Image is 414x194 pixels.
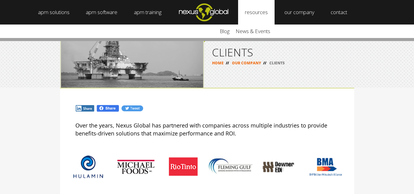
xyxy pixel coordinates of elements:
p: Over the years, Nexus Global has partnered with companies across multiple industries to provide b... [75,121,339,137]
img: riotinto [161,145,206,189]
img: Tw.jpg [121,105,143,112]
a: OUR COMPANY [232,60,261,66]
a: blog [217,25,233,38]
img: bhpbilliton_mitsubushi_alliance [304,145,348,189]
a: news & events [233,25,273,38]
img: Fb.png [96,105,120,112]
img: hulamin [66,145,111,189]
img: fleming_gulf1 [209,145,253,189]
h1: CLIENTS [212,47,346,58]
span: // [224,60,231,66]
img: downer_edi [256,145,301,189]
a: HOME [212,60,224,66]
img: In.jpg [75,105,95,112]
img: client_logos_michael_foods [114,145,158,189]
span: // [261,60,268,66]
